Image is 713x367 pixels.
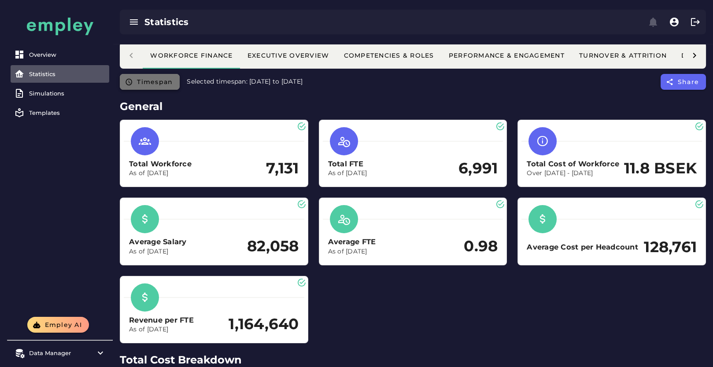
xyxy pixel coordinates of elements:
button: Timespan [120,74,180,90]
h3: Total FTE [328,159,367,169]
p: As of [DATE] [328,247,376,256]
span: Empley AI [44,321,82,329]
p: Over [DATE] - [DATE] [527,169,619,178]
h2: 0.98 [464,238,498,255]
button: Empley AI [27,317,89,333]
div: Statistics [29,70,106,77]
button: Share [661,74,706,90]
h2: 1,164,640 [229,316,299,333]
h3: Total Cost of Workforce [527,159,619,169]
div: Executive Overview [247,51,329,59]
a: Statistics [11,65,109,83]
h2: General [120,99,706,114]
a: Overview [11,46,109,63]
div: Workforce Finance [150,51,233,59]
h3: Average Salary [129,237,187,247]
div: Simulations [29,90,106,97]
h3: Average Cost per Headcount [527,242,638,252]
a: Simulations [11,84,109,102]
h3: Average FTE [328,237,376,247]
div: Data Manager [29,349,91,356]
p: As of [DATE] [129,247,187,256]
p: As of [DATE] [328,169,367,178]
span: Share [677,78,699,86]
h2: 82,058 [247,238,299,255]
span: Timespan [137,78,173,86]
div: Templates [29,109,106,116]
h2: 128,761 [644,239,697,256]
div: Turnover & Attrition [579,51,667,59]
p: As of [DATE] [129,325,194,334]
h3: Revenue per FTE [129,315,194,325]
div: Performance & Engagement [448,51,565,59]
div: Statistics [144,16,394,28]
h3: Total Workforce [129,159,192,169]
h2: 11.8 BSEK [624,160,697,177]
h2: 6,991 [458,160,498,177]
span: Selected timespan: [DATE] to [DATE] [187,77,303,85]
a: Templates [11,104,109,121]
p: As of [DATE] [129,169,192,178]
h2: 7,131 [266,160,299,177]
div: Competencies & Roles [343,51,434,59]
div: Overview [29,51,106,58]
